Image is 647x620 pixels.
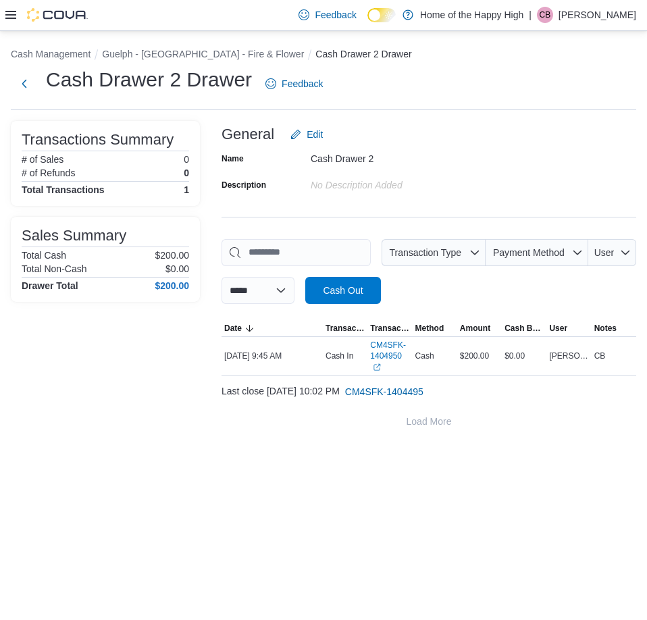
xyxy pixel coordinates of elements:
[315,8,356,22] span: Feedback
[326,351,353,361] p: Cash In
[11,47,636,63] nav: An example of EuiBreadcrumbs
[293,1,361,28] a: Feedback
[285,121,328,148] button: Edit
[184,184,189,195] h4: 1
[222,239,371,266] input: This is a search bar. As you type, the results lower in the page will automatically filter.
[155,250,189,261] p: $200.00
[22,132,174,148] h3: Transactions Summary
[559,7,636,23] p: [PERSON_NAME]
[540,7,551,23] span: CB
[367,320,412,336] button: Transaction #
[165,263,189,274] p: $0.00
[493,247,565,258] span: Payment Method
[184,167,189,178] p: 0
[537,7,553,23] div: Cassie Bardocz
[27,8,88,22] img: Cova
[22,167,75,178] h6: # of Refunds
[282,77,323,91] span: Feedback
[305,277,381,304] button: Cash Out
[326,323,365,334] span: Transaction Type
[224,323,242,334] span: Date
[184,154,189,165] p: 0
[594,351,606,361] span: CB
[594,323,617,334] span: Notes
[307,128,323,141] span: Edit
[315,49,411,59] button: Cash Drawer 2 Drawer
[22,263,87,274] h6: Total Non-Cash
[22,280,78,291] h4: Drawer Total
[592,320,636,336] button: Notes
[222,180,266,190] label: Description
[46,66,252,93] h1: Cash Drawer 2 Drawer
[373,363,381,371] svg: External link
[502,348,546,364] div: $0.00
[11,70,38,97] button: Next
[323,284,363,297] span: Cash Out
[222,408,636,435] button: Load More
[415,323,444,334] span: Method
[102,49,304,59] button: Guelph - [GEOGRAPHIC_DATA] - Fire & Flower
[588,239,636,266] button: User
[11,49,90,59] button: Cash Management
[311,174,492,190] div: No Description added
[22,250,66,261] h6: Total Cash
[222,153,244,164] label: Name
[311,148,492,164] div: Cash Drawer 2
[457,320,502,336] button: Amount
[413,320,457,336] button: Method
[549,323,567,334] span: User
[260,70,328,97] a: Feedback
[389,247,461,258] span: Transaction Type
[420,7,523,23] p: Home of the Happy High
[546,320,591,336] button: User
[345,385,423,398] span: CM4SFK-1404495
[155,280,189,291] h4: $200.00
[22,228,126,244] h3: Sales Summary
[222,378,636,405] div: Last close [DATE] 10:02 PM
[504,323,544,334] span: Cash Back
[382,239,486,266] button: Transaction Type
[502,320,546,336] button: Cash Back
[323,320,367,336] button: Transaction Type
[549,351,588,361] span: [PERSON_NAME]
[222,320,323,336] button: Date
[222,348,323,364] div: [DATE] 9:45 AM
[370,340,409,372] a: CM4SFK-1404950External link
[340,378,429,405] button: CM4SFK-1404495
[367,8,396,22] input: Dark Mode
[370,323,409,334] span: Transaction #
[22,184,105,195] h4: Total Transactions
[222,126,274,143] h3: General
[415,351,434,361] span: Cash
[460,351,489,361] span: $200.00
[594,247,615,258] span: User
[367,22,368,23] span: Dark Mode
[22,154,63,165] h6: # of Sales
[529,7,532,23] p: |
[486,239,588,266] button: Payment Method
[460,323,490,334] span: Amount
[407,415,452,428] span: Load More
